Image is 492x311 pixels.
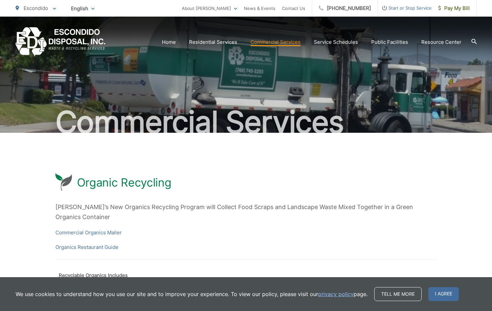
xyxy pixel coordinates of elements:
[244,4,275,12] a: News & Events
[371,38,408,46] a: Public Facilities
[282,4,305,12] a: Contact Us
[438,4,470,12] span: Pay My Bill
[55,243,118,251] a: Organics Restaurant Guide
[314,38,358,46] a: Service Schedules
[66,3,100,14] span: English
[24,5,48,11] span: Escondido
[55,202,437,222] p: [PERSON_NAME]’s New Organics Recycling Program will Collect Food Scraps and Landscape Waste Mixed...
[162,38,176,46] a: Home
[421,38,461,46] a: Resource Center
[318,290,354,298] a: privacy policy
[16,27,105,57] a: EDCD logo. Return to the homepage.
[182,4,237,12] a: About [PERSON_NAME]
[55,229,122,237] a: Commercial Organics Mailer
[77,176,172,189] h1: Organic Recycling
[250,38,301,46] a: Commercial Services
[16,106,477,139] h2: Commercial Services
[374,287,422,301] a: Tell me more
[189,38,237,46] a: Residential Services
[428,287,459,301] span: I agree
[16,290,368,298] p: We use cookies to understand how you use our site and to improve your experience. To view our pol...
[59,272,128,278] strong: Recyclable Organics Includes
